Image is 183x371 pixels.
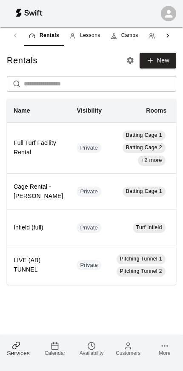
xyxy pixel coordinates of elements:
[120,256,162,262] span: Pitching Tunnel 1
[45,350,66,356] span: Calendar
[77,187,101,197] div: This service is hidden, and can only be accessed via a direct link
[126,188,162,194] span: Batting Cage 1
[14,256,63,275] h6: LIVE (AB) TUNNEL
[77,223,101,233] div: This service is hidden, and can only be accessed via a direct link
[77,143,101,153] div: This service is hidden, and can only be accessed via a direct link
[124,54,137,67] button: Rental settings
[121,31,138,40] span: Camps
[140,53,176,68] a: New
[80,31,100,40] span: Lessons
[146,107,166,114] b: Rooms
[138,156,166,164] span: +2 more
[14,182,63,201] h6: Cage Rental - [PERSON_NAME]
[77,107,102,114] b: Visibility
[24,25,159,46] div: navigation tabs
[7,350,30,357] span: Services
[159,350,170,356] span: More
[77,261,101,269] span: Private
[126,144,162,150] span: Batting Cage 2
[37,335,73,363] a: Calendar
[110,335,146,363] a: Customers
[77,188,101,196] span: Private
[7,55,37,66] h5: Rentals
[40,31,59,40] span: Rentals
[73,335,110,363] a: Availability
[77,260,101,270] div: This service is hidden, and can only be accessed via a direct link
[80,350,103,356] span: Availability
[146,335,183,363] a: More
[126,132,162,138] span: Batting Cage 1
[116,350,140,356] span: Customers
[77,144,101,152] span: Private
[136,224,162,230] span: Turf Infield
[120,268,162,274] span: Pitching Tunnel 2
[14,223,63,232] h6: Infield (full)
[14,139,63,157] h6: Full Turf Facility Rental
[14,107,30,114] b: Name
[77,224,101,232] span: Private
